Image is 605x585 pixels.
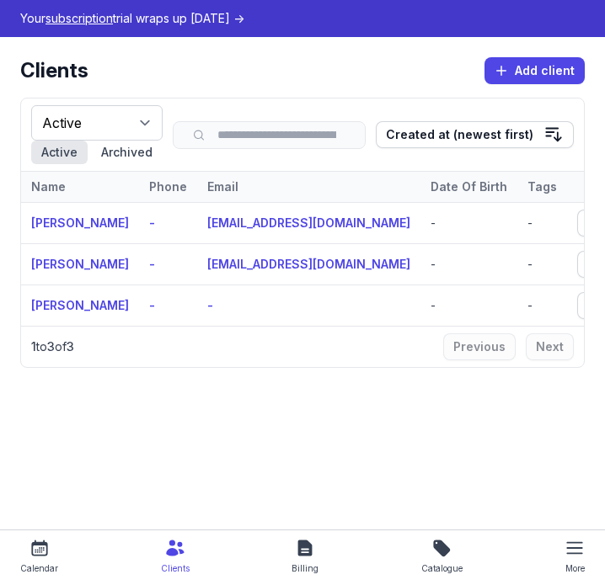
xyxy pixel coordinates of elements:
[495,61,575,81] span: Add client
[420,203,517,244] td: -
[527,297,557,314] div: -
[47,339,55,354] span: 3
[421,558,463,578] div: Catalogue
[91,141,163,164] div: Archived
[21,172,139,203] th: Name
[485,57,585,84] button: Add client
[31,257,129,271] a: [PERSON_NAME]
[139,172,197,203] th: Phone
[453,337,506,357] span: Previous
[20,558,58,578] div: Calendar
[420,285,517,327] td: -
[207,298,213,312] a: -
[420,244,517,285] td: -
[207,215,410,230] a: [EMAIL_ADDRESS][DOMAIN_NAME]
[20,59,88,82] h2: Clients
[31,339,36,354] span: 1
[517,172,567,203] th: Tags
[536,337,564,357] span: Next
[527,256,557,273] div: -
[558,540,592,575] button: More
[31,141,88,164] div: Active
[20,8,244,29] div: Your trial wraps up [DATE] →
[292,558,319,578] div: Billing
[31,298,129,312] a: [PERSON_NAME]
[149,215,155,230] a: -
[31,141,163,164] nav: Tabs
[31,338,74,355] p: to of
[161,558,190,578] div: Clients
[565,558,585,578] div: More
[443,333,516,360] button: Previous
[149,298,155,312] a: -
[207,257,410,271] a: [EMAIL_ADDRESS][DOMAIN_NAME]
[197,172,420,203] th: Email
[527,215,557,231] div: -
[46,11,113,25] span: subscription
[376,121,574,148] button: Created at (newest first)
[420,172,517,203] th: Date Of Birth
[386,125,533,145] div: Created at (newest first)
[67,339,74,354] span: 3
[31,215,129,230] a: [PERSON_NAME]
[526,333,574,360] button: Next
[149,257,155,271] a: -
